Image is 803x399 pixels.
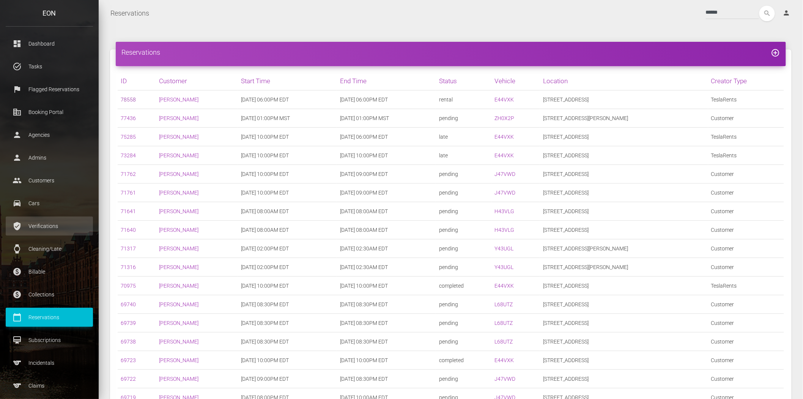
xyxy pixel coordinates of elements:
a: E44VXK [494,357,514,363]
td: [STREET_ADDRESS][PERSON_NAME] [540,109,708,128]
td: late [436,146,491,165]
td: [STREET_ADDRESS] [540,295,708,314]
a: [PERSON_NAME] [159,227,198,233]
a: 78558 [121,97,136,103]
a: [PERSON_NAME] [159,357,198,363]
td: [DATE] 10:00PM EDT [238,165,337,184]
td: [STREET_ADDRESS][PERSON_NAME] [540,258,708,277]
td: [DATE] 10:00PM EDT [238,146,337,165]
a: L68UTZ [494,320,513,326]
a: Reservations [110,4,149,23]
td: [DATE] 08:30PM EDT [337,314,436,332]
a: [PERSON_NAME] [159,171,198,177]
td: [DATE] 08:30PM EDT [337,332,436,351]
a: 69722 [121,376,136,382]
td: pending [436,370,491,388]
td: [DATE] 08:30PM EDT [337,295,436,314]
a: watch Cleaning/Late [6,239,93,258]
td: Customer [708,109,784,128]
a: 71316 [121,264,136,270]
td: [DATE] 10:00PM EDT [238,184,337,202]
th: Status [436,72,491,90]
td: pending [436,221,491,239]
td: TeslaRents [708,146,784,165]
td: Customer [708,351,784,370]
a: person Agencies [6,125,93,144]
a: task_alt Tasks [6,57,93,76]
td: pending [436,258,491,277]
td: [DATE] 10:00PM EDT [238,128,337,146]
a: J47VWD [494,376,515,382]
a: paid Billable [6,262,93,281]
td: [STREET_ADDRESS] [540,146,708,165]
td: completed [436,351,491,370]
td: pending [436,109,491,128]
a: [PERSON_NAME] [159,245,198,252]
a: ZH0X2P [494,115,514,121]
a: [PERSON_NAME] [159,152,198,158]
a: 77436 [121,115,136,121]
a: E44VXK [494,283,514,289]
td: Customer [708,165,784,184]
a: person Admins [6,148,93,167]
td: TeslaRents [708,128,784,146]
p: Verifications [11,220,87,232]
p: Tasks [11,61,87,72]
td: [DATE] 02:00PM EDT [238,239,337,258]
td: Customer [708,221,784,239]
td: [STREET_ADDRESS][PERSON_NAME] [540,239,708,258]
i: person [783,9,790,17]
td: [STREET_ADDRESS] [540,165,708,184]
a: [PERSON_NAME] [159,376,198,382]
p: Cleaning/Late [11,243,87,255]
td: [DATE] 09:00PM EDT [337,184,436,202]
td: [STREET_ADDRESS] [540,202,708,221]
td: [DATE] 08:00AM EDT [238,202,337,221]
td: pending [436,239,491,258]
a: 70975 [121,283,136,289]
a: 69740 [121,301,136,307]
a: 71641 [121,208,136,214]
th: Vehicle [491,72,540,90]
a: 71317 [121,245,136,252]
td: [DATE] 06:00PM EDT [238,90,337,109]
td: [DATE] 06:00PM EDT [337,90,436,109]
td: [DATE] 08:30PM EDT [238,332,337,351]
td: [DATE] 08:30PM EDT [337,370,436,388]
a: verified_user Verifications [6,217,93,236]
a: [PERSON_NAME] [159,190,198,196]
a: H43VLG [494,227,514,233]
td: [DATE] 08:00AM EDT [337,221,436,239]
p: Customers [11,175,87,186]
a: sports Incidentals [6,353,93,372]
p: Agencies [11,129,87,141]
a: [PERSON_NAME] [159,339,198,345]
th: Customer [156,72,238,90]
td: [DATE] 01:00PM MST [337,109,436,128]
td: [DATE] 10:00PM EDT [238,351,337,370]
td: [DATE] 10:00PM EDT [337,277,436,295]
th: ID [118,72,156,90]
p: Incidentals [11,357,87,369]
td: [DATE] 08:00AM EDT [337,202,436,221]
a: [PERSON_NAME] [159,115,198,121]
p: Booking Portal [11,106,87,118]
td: [DATE] 09:00PM EDT [337,165,436,184]
td: pending [436,295,491,314]
h4: Reservations [121,47,780,57]
p: Collections [11,289,87,300]
td: pending [436,184,491,202]
td: [STREET_ADDRESS] [540,128,708,146]
a: E44VXK [494,134,514,140]
td: rental [436,90,491,109]
td: Customer [708,184,784,202]
a: 73284 [121,152,136,158]
td: Customer [708,332,784,351]
td: pending [436,332,491,351]
td: [STREET_ADDRESS] [540,277,708,295]
a: L68UTZ [494,339,513,345]
a: Y43UGL [494,245,513,252]
a: E44VXK [494,97,514,103]
p: Dashboard [11,38,87,49]
td: [DATE] 01:00PM MST [238,109,337,128]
